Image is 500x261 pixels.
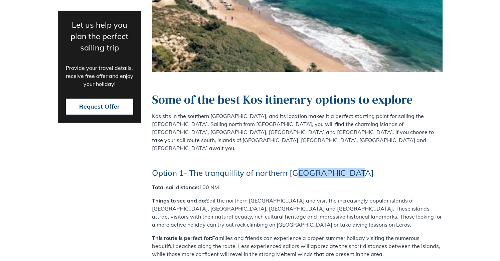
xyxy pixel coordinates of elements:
strong: Things to see and do: [152,197,206,204]
strong: Total sail distance: [152,184,199,190]
p: Families and friends can experience a proper summer holiday visiting the numerous beautiful beach... [152,234,443,258]
p: Let us help you plan the perfect sailing trip [66,19,133,53]
h3: Option 1- The tranquillity of northern [GEOGRAPHIC_DATA] [152,168,443,178]
p: 100 NM [152,183,443,191]
h2: Some of the best Kos itinerary options to explore [152,92,443,107]
strong: This route is perfect for: [152,235,212,241]
p: Kos sits in the southern [GEOGRAPHIC_DATA], and its location makes it a perfect starting point fo... [152,112,443,152]
button: Request Offer [66,98,133,114]
p: Sail the northern [GEOGRAPHIC_DATA] and visit the increasingly popular islands of [GEOGRAPHIC_DAT... [152,197,443,229]
p: Provide your travel details, receive free offer and enjoy your holiday! [66,63,133,88]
